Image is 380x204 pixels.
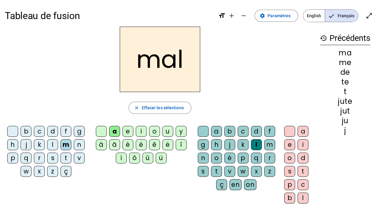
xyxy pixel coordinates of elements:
div: t [320,88,370,95]
div: w [21,166,31,177]
h3: Précédents [320,31,370,45]
div: é [224,153,235,163]
div: ma [320,49,370,57]
div: h [7,139,18,150]
div: m [264,139,275,150]
div: jut [320,107,370,115]
div: t [297,166,308,177]
div: ï [116,153,127,163]
div: x [251,166,262,177]
div: u [162,126,173,137]
div: é [136,139,147,150]
mat-icon: history [320,35,327,42]
div: ô [129,153,140,163]
div: n [74,139,85,150]
mat-icon: remove [240,12,247,19]
div: ü [156,153,167,163]
div: jute [320,98,370,105]
div: k [34,139,45,150]
mat-icon: settings [260,13,265,18]
button: Effacer les sélections [128,102,191,114]
div: on [244,179,256,190]
div: a [211,126,222,137]
div: ë [162,139,173,150]
div: z [47,166,58,177]
div: i [297,139,308,150]
div: en [229,179,242,190]
h1: Tableau de fusion [5,6,213,25]
span: English [303,10,325,22]
div: de [320,69,370,76]
mat-icon: open_in_full [365,12,373,19]
div: a [109,126,120,137]
div: n [198,153,209,163]
div: z [264,166,275,177]
div: x [34,166,45,177]
div: e [122,126,133,137]
div: p [7,153,18,163]
div: o [149,126,160,137]
span: Français [325,10,358,22]
div: j [21,139,31,150]
div: d [47,126,58,137]
div: ê [149,139,160,150]
div: b [284,192,295,203]
div: h [211,139,222,150]
mat-button-toggle-group: Language selection [303,9,358,22]
mat-icon: format_size [218,12,226,19]
div: q [21,153,31,163]
div: s [47,153,58,163]
div: f [60,126,71,137]
mat-icon: close [134,105,139,110]
div: è [122,139,133,150]
div: ç [216,179,227,190]
div: à [96,139,107,150]
button: Entrer en plein écran [363,10,375,22]
div: o [211,153,222,163]
div: w [238,166,248,177]
div: r [34,153,45,163]
div: c [238,126,248,137]
div: i [136,126,147,137]
div: t [60,153,71,163]
div: î [176,139,187,150]
div: m [60,139,71,150]
div: e [284,139,295,150]
div: û [142,153,153,163]
div: a [297,126,308,137]
div: ç [60,166,71,177]
div: b [224,126,235,137]
h2: mal [120,27,200,92]
div: c [297,179,308,190]
div: b [21,126,31,137]
div: o [284,153,295,163]
div: v [224,166,235,177]
div: te [320,78,370,86]
div: g [198,139,209,150]
div: â [109,139,120,150]
div: ju [320,117,370,124]
button: Augmenter la taille de la police [226,10,238,22]
div: me [320,59,370,66]
div: k [238,139,248,150]
div: y [176,126,187,137]
div: j [224,139,235,150]
span: Effacer les sélections [141,104,184,111]
span: Paramètres [268,12,291,19]
div: d [251,126,262,137]
div: t [211,166,222,177]
div: l [251,139,262,150]
div: l [297,192,308,203]
div: f [264,126,275,137]
div: l [47,139,58,150]
div: j [320,127,370,134]
div: g [74,126,85,137]
div: p [284,179,295,190]
div: v [74,153,85,163]
div: s [284,166,295,177]
mat-icon: add [228,12,235,19]
div: p [238,153,248,163]
div: s [198,166,209,177]
div: c [34,126,45,137]
div: d [297,153,308,163]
